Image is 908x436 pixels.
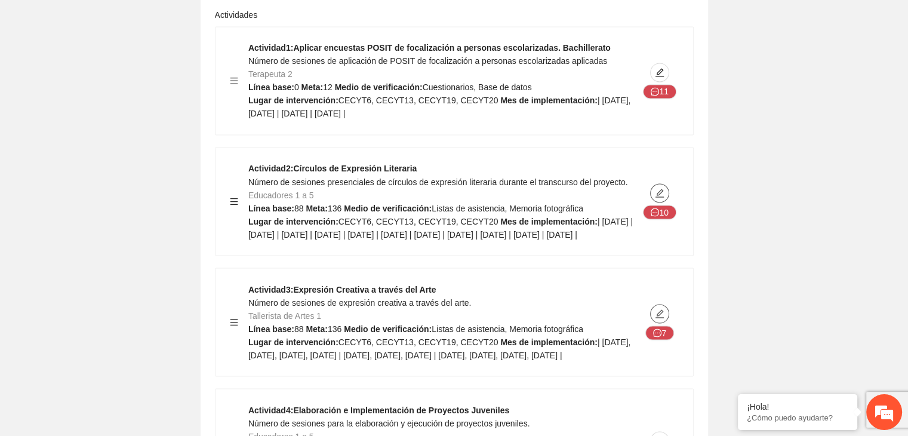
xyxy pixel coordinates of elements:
div: ¡Hola! [747,402,848,412]
strong: Medio de verificación: [335,82,423,92]
span: Cuestionarios, Base de datos [423,82,532,92]
span: Listas de asistencia, Memoria fotográfica [432,203,583,213]
button: edit [650,304,669,323]
strong: Actividad 1 : Aplicar encuestas POSIT de focalización a personas escolarizadas. Bachillerato [248,43,611,53]
div: Minimizar ventana de chat en vivo [196,6,224,35]
span: Tallerista de Artes 1 [248,311,321,320]
span: menu [230,318,238,326]
strong: Actividad 3 : Expresión Creativa a través del Arte [248,284,436,294]
strong: Medio de verificación: [344,203,432,213]
span: 0 [294,82,299,92]
textarea: Escriba su mensaje y pulse “Intro” [6,301,227,343]
strong: Lugar de intervención: [248,96,338,105]
strong: Meta: [306,324,328,333]
button: message10 [643,205,676,219]
div: Chatee con nosotros ahora [62,61,201,76]
strong: Medio de verificación: [344,324,432,333]
span: 88 [294,324,304,333]
strong: Actividad 2 : Círculos de Expresión Literaria [248,164,417,173]
button: message11 [643,84,676,99]
span: Estamos en línea. [69,147,165,268]
strong: Meta: [306,203,328,213]
strong: Mes de implementación: [500,96,598,105]
span: 88 [294,203,304,213]
span: Número de sesiones de aplicación de POSIT de focalización a personas escolarizadas aplicadas [248,56,607,66]
span: Número de sesiones presenciales de círculos de expresión literaria durante el transcurso del proy... [248,177,628,186]
span: CECYT6, CECYT13, CECYT19, CECYT20 [338,96,498,105]
span: menu [230,197,238,205]
span: CECYT6, CECYT13, CECYT19, CECYT20 [338,216,498,226]
p: ¿Cómo puedo ayudarte? [747,413,848,422]
strong: Lugar de intervención: [248,337,338,346]
span: message [653,328,661,338]
span: 12 [323,82,333,92]
button: edit [650,183,669,202]
span: Terapeuta 2 [248,69,293,79]
span: Listas de asistencia, Memoria fotográfica [432,324,583,333]
button: edit [650,63,669,82]
span: edit [651,309,669,318]
span: Número de sesiones para la elaboración y ejecución de proyectos juveniles. [248,418,530,428]
span: message [651,87,659,97]
span: Número de sesiones de expresión creativa a través del arte. [248,297,472,307]
span: menu [230,76,238,85]
strong: Actividad 4 : Elaboración e Implementación de Proyectos Juveniles [248,405,509,414]
strong: Línea base: [248,203,294,213]
label: Actividades [215,8,258,22]
strong: Línea base: [248,324,294,333]
strong: Mes de implementación: [500,216,598,226]
strong: Lugar de intervención: [248,216,338,226]
span: CECYT6, CECYT13, CECYT19, CECYT20 [338,337,498,346]
span: 136 [328,203,341,213]
span: message [651,208,659,217]
strong: Línea base: [248,82,294,92]
button: message7 [645,326,674,340]
span: 136 [328,324,341,333]
span: edit [651,67,669,77]
span: Educadores 1 a 5 [248,190,314,199]
strong: Mes de implementación: [500,337,598,346]
strong: Meta: [301,82,324,92]
span: edit [651,188,669,198]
